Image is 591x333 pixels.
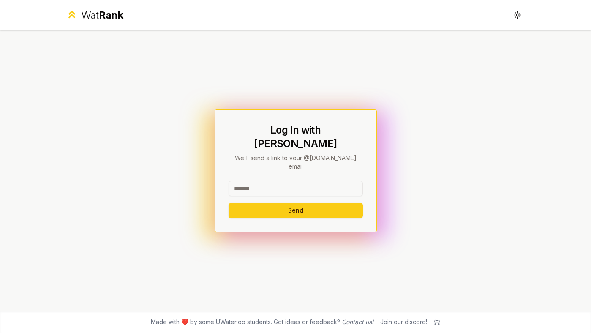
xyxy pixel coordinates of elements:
[342,318,373,325] a: Contact us!
[229,203,363,218] button: Send
[81,8,123,22] div: Wat
[66,8,124,22] a: WatRank
[229,154,363,171] p: We'll send a link to your @[DOMAIN_NAME] email
[99,9,123,21] span: Rank
[229,123,363,150] h1: Log In with [PERSON_NAME]
[380,318,427,326] div: Join our discord!
[151,318,373,326] span: Made with ❤️ by some UWaterloo students. Got ideas or feedback?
